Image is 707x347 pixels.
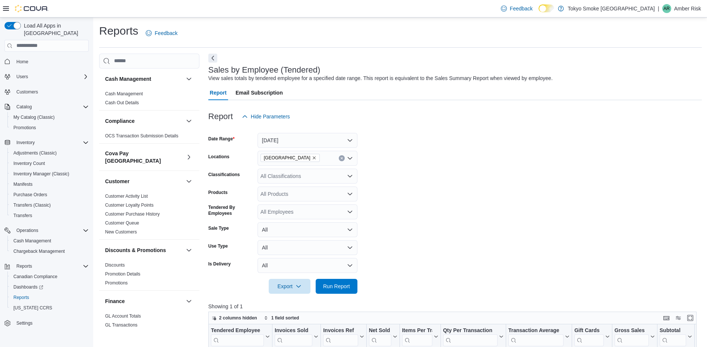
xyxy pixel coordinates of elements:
span: 2 columns hidden [219,315,257,321]
button: Cova Pay [GEOGRAPHIC_DATA] [105,150,183,165]
button: Open list of options [347,173,353,179]
button: Discounts & Promotions [105,246,183,254]
div: Qty Per Transaction [443,327,497,334]
button: Open list of options [347,209,353,215]
span: Inventory Manager (Classic) [10,169,89,178]
span: Promotions [105,280,128,286]
a: Reports [10,293,32,302]
span: Customer Purchase History [105,211,160,217]
div: Tendered Employee [211,327,264,346]
a: Feedback [498,1,536,16]
button: Catalog [13,102,35,111]
label: Date Range [208,136,235,142]
div: Compliance [99,131,199,143]
button: Users [13,72,31,81]
span: Purchase Orders [10,190,89,199]
span: Report [210,85,227,100]
button: Reports [13,262,35,271]
div: Gift Cards [574,327,604,334]
span: Feedback [155,29,177,37]
button: Items Per Transaction [402,327,438,346]
button: Finance [184,297,193,306]
span: Cash Out Details [105,100,139,106]
span: Cash Management [10,236,89,245]
div: Transaction Average [508,327,564,334]
div: Items Per Transaction [402,327,432,346]
span: Inventory Count [10,159,89,168]
span: Transfers (Classic) [13,202,51,208]
button: Manifests [7,179,92,190]
span: Inventory Count [13,160,45,166]
input: Dark Mode [539,4,554,12]
button: Subtotal [660,327,692,346]
span: Load All Apps in [GEOGRAPHIC_DATA] [21,22,89,37]
a: Promotion Details [105,271,141,277]
button: Adjustments (Classic) [7,148,92,158]
span: My Catalog (Classic) [10,113,89,122]
button: All [258,258,357,273]
div: Transaction Average [508,327,564,346]
a: Promotions [10,123,39,132]
button: Cash Management [7,236,92,246]
a: Customer Activity List [105,194,148,199]
button: Catalog [1,102,92,112]
span: Hide Parameters [251,113,290,120]
button: 1 field sorted [261,313,302,322]
a: Customer Purchase History [105,211,160,217]
button: Keyboard shortcuts [662,313,671,322]
h3: Discounts & Promotions [105,246,166,254]
p: Tokyo Smoke [GEOGRAPHIC_DATA] [568,4,655,13]
span: New Customers [105,229,137,235]
span: Catalog [16,104,32,110]
button: Users [1,71,92,82]
label: Classifications [208,172,240,178]
div: Invoices Ref [323,327,358,346]
h3: Compliance [105,117,135,125]
div: Subtotal [660,327,686,346]
button: Cash Management [184,74,193,83]
span: Email Subscription [236,85,283,100]
span: Chargeback Management [13,248,65,254]
button: Canadian Compliance [7,271,92,282]
span: Transfers [10,211,89,220]
button: Export [269,279,310,294]
a: Promotions [105,280,128,286]
button: Open list of options [347,191,353,197]
button: Hide Parameters [239,109,293,124]
button: Customer [184,177,193,186]
h3: Sales by Employee (Tendered) [208,66,321,74]
h1: Reports [99,23,138,38]
span: Dark Mode [539,12,539,13]
span: Transfers (Classic) [10,201,89,210]
span: 1 field sorted [271,315,299,321]
a: OCS Transaction Submission Details [105,133,179,139]
span: North Bay Lakeshore [261,154,320,162]
span: Reports [13,262,89,271]
span: Customer Activity List [105,193,148,199]
button: All [258,222,357,237]
h3: Finance [105,297,125,305]
a: Chargeback Management [10,247,68,256]
span: Feedback [510,5,533,12]
button: Enter fullscreen [686,313,695,322]
a: Cash Management [105,91,143,96]
span: Purchase Orders [13,192,47,198]
div: Invoices Sold [275,327,312,346]
span: Adjustments (Classic) [10,149,89,157]
button: Transfers (Classic) [7,200,92,210]
div: Invoices Sold [275,327,312,334]
span: Operations [13,226,89,235]
span: Users [13,72,89,81]
span: Customers [16,89,38,95]
div: Cash Management [99,89,199,110]
div: Gross Sales [615,327,649,334]
span: Catalog [13,102,89,111]
span: Export [273,279,306,294]
button: Compliance [184,117,193,125]
a: My Catalog (Classic) [10,113,58,122]
span: Cash Management [13,238,51,244]
span: Transfers [13,213,32,219]
p: Amber Risk [674,4,701,13]
h3: Report [208,112,233,121]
